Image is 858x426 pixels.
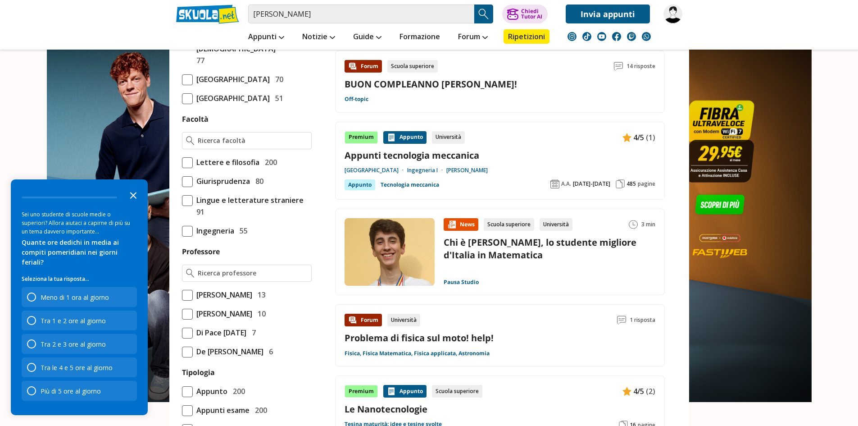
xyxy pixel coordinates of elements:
[22,238,137,267] div: Quante ore dedichi in media ai compiti pomeridiani nei giorni feriali?
[432,131,465,144] div: Università
[272,73,283,85] span: 70
[484,218,534,231] div: Scuola superiore
[387,60,438,73] div: Scuola superiore
[246,29,286,46] a: Appunti
[186,269,195,278] img: Ricerca professore
[198,269,307,278] input: Ricerca professore
[193,225,234,237] span: Ingegneria
[345,332,494,344] a: Problema di fisica sul moto! help!
[41,387,101,395] div: Più di 5 ore al giorno
[261,156,277,168] span: 200
[617,316,626,325] img: Commenti lettura
[348,62,357,71] img: Forum contenuto
[124,186,142,204] button: Close the survey
[193,385,227,397] span: Appunto
[444,279,479,286] a: Pausa Studio
[248,327,256,339] span: 7
[633,132,644,143] span: 4/5
[345,314,382,326] div: Forum
[193,73,270,85] span: [GEOGRAPHIC_DATA]
[641,218,655,231] span: 3 min
[397,29,442,46] a: Formazione
[474,5,493,23] button: Search Button
[381,179,439,190] a: Tecnologia meccanica
[345,167,407,174] a: [GEOGRAPHIC_DATA]
[22,210,137,236] div: Sei uno studente di scuole medie o superiori? Allora aiutaci a capirne di più su un tema davvero ...
[345,179,375,190] div: Appunto
[193,92,270,104] span: [GEOGRAPHIC_DATA]
[477,7,490,21] img: Cerca appunti, riassunti o versioni
[182,114,209,124] label: Facoltà
[251,404,267,416] span: 200
[646,385,655,397] span: (2)
[521,9,542,19] div: Chiedi Tutor AI
[447,220,456,229] img: News contenuto
[22,357,137,377] div: Tra le 4 e 5 ore al giorno
[300,29,337,46] a: Notizie
[248,5,474,23] input: Cerca appunti, riassunti o versioni
[22,334,137,354] div: Tra 2 e 3 ore al giorno
[629,220,638,229] img: Tempo lettura
[597,32,606,41] img: youtube
[193,194,304,206] span: Lingue e letterature straniere
[502,5,548,23] button: ChiediTutor AI
[351,29,384,46] a: Guide
[229,385,245,397] span: 200
[193,327,246,339] span: Di Pace [DATE]
[387,133,396,142] img: Appunti contenuto
[345,218,435,286] img: Immagine news
[193,55,204,66] span: 77
[444,218,478,231] div: News
[254,289,266,301] span: 13
[193,404,250,416] span: Appunti esame
[383,385,427,398] div: Appunto
[446,167,488,174] a: [PERSON_NAME]
[630,314,655,326] span: 1 risposta
[11,179,148,415] div: Survey
[252,175,263,187] span: 80
[41,340,106,348] div: Tra 2 e 3 ore al giorno
[573,180,610,188] span: [DATE]-[DATE]
[622,133,631,142] img: Appunti contenuto
[387,387,396,396] img: Appunti contenuto
[616,179,625,188] img: Pagine
[456,29,490,46] a: Forum
[444,236,636,261] a: Chi è [PERSON_NAME], lo studente migliore d'Italia in Matematica
[41,293,109,302] div: Meno di 1 ora al giorno
[193,156,259,168] span: Lettere e filosofia
[22,311,137,330] div: Tra 1 e 2 ore al giorno
[345,403,655,415] a: Le Nanotecnologie
[345,96,368,103] a: Off-topic
[561,180,571,188] span: A.A.
[348,316,357,325] img: Forum contenuto
[638,180,655,188] span: pagine
[633,385,644,397] span: 4/5
[193,346,263,357] span: De [PERSON_NAME]
[193,206,204,218] span: 91
[432,385,482,398] div: Scuola superiore
[182,247,220,257] label: Professore
[663,5,682,23] img: Alex.0402
[193,308,252,320] span: [PERSON_NAME]
[612,32,621,41] img: facebook
[566,5,650,23] a: Invia appunti
[272,92,283,104] span: 51
[236,225,248,237] span: 55
[567,32,577,41] img: instagram
[193,289,252,301] span: [PERSON_NAME]
[41,363,113,372] div: Tra le 4 e 5 ore al giorno
[614,62,623,71] img: Commenti lettura
[186,136,195,145] img: Ricerca facoltà
[540,218,572,231] div: Università
[646,132,655,143] span: (1)
[22,287,137,307] div: Meno di 1 ora al giorno
[345,149,655,161] a: Appunti tecnologia meccanica
[182,367,215,377] label: Tipologia
[254,308,266,320] span: 10
[22,381,137,401] div: Più di 5 ore al giorno
[383,131,427,144] div: Appunto
[642,32,651,41] img: WhatsApp
[193,175,250,187] span: Giurisprudenza
[550,179,559,188] img: Anno accademico
[626,180,636,188] span: 485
